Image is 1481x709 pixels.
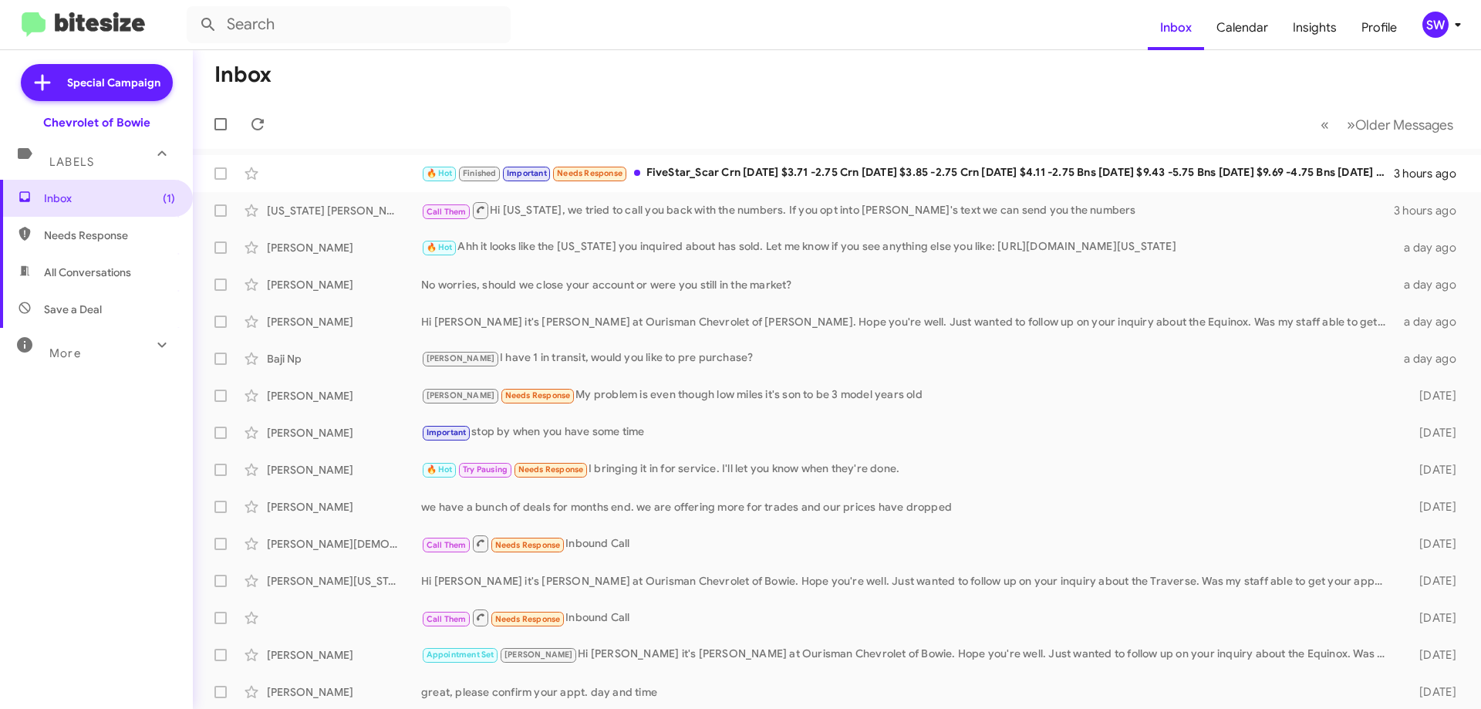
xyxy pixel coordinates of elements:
div: [PERSON_NAME] [267,684,421,700]
div: [DATE] [1395,573,1469,589]
div: [PERSON_NAME] [267,388,421,403]
div: Inbound Call [421,534,1395,553]
button: Previous [1311,109,1338,140]
div: a day ago [1395,240,1469,255]
div: [PERSON_NAME][DEMOGRAPHIC_DATA] [267,536,421,552]
span: Try Pausing [463,464,508,474]
span: 🔥 Hot [427,168,453,178]
span: Important [507,168,547,178]
div: we have a bunch of deals for months end. we are offering more for trades and our prices have dropped [421,499,1395,515]
nav: Page navigation example [1312,109,1462,140]
span: [PERSON_NAME] [427,353,495,363]
span: More [49,346,81,360]
h1: Inbox [214,62,272,87]
div: SW [1422,12,1449,38]
div: [DATE] [1395,425,1469,441]
span: Needs Response [44,228,175,243]
a: Inbox [1148,5,1204,50]
div: [DATE] [1395,684,1469,700]
span: Needs Response [495,540,561,550]
span: Call Them [427,540,467,550]
a: Insights [1280,5,1349,50]
span: Older Messages [1355,116,1453,133]
div: [DATE] [1395,647,1469,663]
div: a day ago [1395,351,1469,366]
div: Ahh it looks like the [US_STATE] you inquired about has sold. Let me know if you see anything els... [421,238,1395,256]
div: [DATE] [1395,462,1469,478]
div: I bringing it in for service. I'll let you know when they're done. [421,461,1395,478]
span: Appointment Set [427,650,494,660]
div: FiveStar_Scar Crn [DATE] $3.71 -2.75 Crn [DATE] $3.85 -2.75 Crn [DATE] $4.11 -2.75 Bns [DATE] $9.... [421,164,1394,182]
div: [PERSON_NAME] [267,314,421,329]
div: [DATE] [1395,610,1469,626]
span: Needs Response [505,390,571,400]
div: [DATE] [1395,388,1469,403]
input: Search [187,6,511,43]
a: Special Campaign [21,64,173,101]
div: Hi [PERSON_NAME] it's [PERSON_NAME] at Ourisman Chevrolet of Bowie. Hope you're well. Just wanted... [421,646,1395,663]
div: Chevrolet of Bowie [43,115,150,130]
a: Calendar [1204,5,1280,50]
span: Finished [463,168,497,178]
button: Next [1338,109,1462,140]
div: [US_STATE] [PERSON_NAME] [267,203,421,218]
div: No worries, should we close your account or were you still in the market? [421,277,1395,292]
div: [DATE] [1395,499,1469,515]
div: [PERSON_NAME] [267,240,421,255]
div: great, please confirm your appt. day and time [421,684,1395,700]
span: Special Campaign [67,75,160,90]
span: Needs Response [557,168,622,178]
span: Needs Response [518,464,584,474]
div: [DATE] [1395,536,1469,552]
div: Hi [PERSON_NAME] it's [PERSON_NAME] at Ourisman Chevrolet of Bowie. Hope you're well. Just wanted... [421,573,1395,589]
span: (1) [163,191,175,206]
div: stop by when you have some time [421,424,1395,441]
div: [PERSON_NAME] [267,425,421,441]
span: Labels [49,155,94,169]
span: [PERSON_NAME] [427,390,495,400]
span: Inbox [44,191,175,206]
a: Profile [1349,5,1409,50]
div: [PERSON_NAME] [267,499,421,515]
span: 🔥 Hot [427,242,453,252]
div: Inbound Call [421,608,1395,627]
div: Hi [PERSON_NAME] it's [PERSON_NAME] at Ourisman Chevrolet of [PERSON_NAME]. Hope you're well. Jus... [421,314,1395,329]
button: SW [1409,12,1464,38]
div: a day ago [1395,277,1469,292]
span: Save a Deal [44,302,102,317]
span: « [1321,115,1329,134]
span: [PERSON_NAME] [504,650,573,660]
div: a day ago [1395,314,1469,329]
div: Hi [US_STATE], we tried to call you back with the numbers. If you opt into [PERSON_NAME]'s text w... [421,201,1394,220]
div: 3 hours ago [1394,166,1469,181]
div: Baji Np [267,351,421,366]
div: [PERSON_NAME] [267,462,421,478]
span: 🔥 Hot [427,464,453,474]
span: Needs Response [495,614,561,624]
div: [PERSON_NAME] [267,647,421,663]
div: [PERSON_NAME] [267,277,421,292]
div: [PERSON_NAME][US_STATE] [267,573,421,589]
span: » [1347,115,1355,134]
div: 3 hours ago [1394,203,1469,218]
div: I have 1 in transit, would you like to pre purchase? [421,349,1395,367]
span: All Conversations [44,265,131,280]
div: My problem is even though low miles it's son to be 3 model years old [421,387,1395,404]
span: Call Them [427,614,467,624]
span: Important [427,427,467,437]
span: Call Them [427,207,467,217]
